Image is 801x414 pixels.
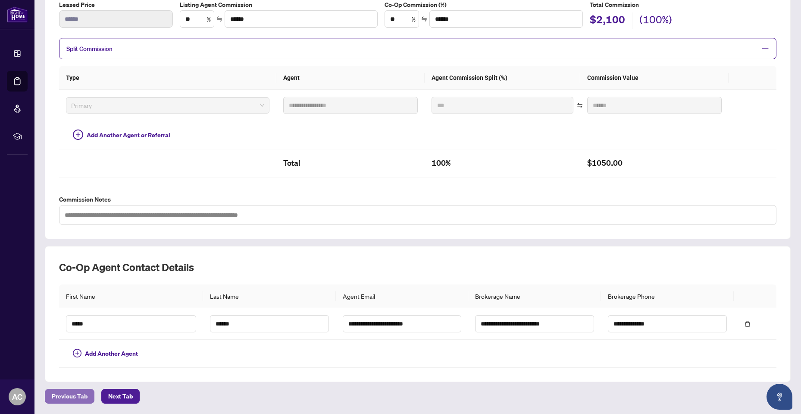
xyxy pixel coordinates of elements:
[59,284,203,308] th: First Name
[59,66,276,90] th: Type
[7,6,28,22] img: logo
[745,321,751,327] span: delete
[425,66,580,90] th: Agent Commission Split (%)
[87,130,170,140] span: Add Another Agent or Referral
[59,260,776,274] h2: Co-op Agent Contact Details
[577,102,583,108] span: swap
[767,384,792,410] button: Open asap
[276,66,425,90] th: Agent
[66,347,145,360] button: Add Another Agent
[45,389,94,404] button: Previous Tab
[336,284,469,308] th: Agent Email
[761,45,769,53] span: minus
[101,389,140,404] button: Next Tab
[216,16,222,22] span: swap
[71,99,264,112] span: Primary
[468,284,601,308] th: Brokerage Name
[432,156,573,170] h2: 100%
[52,389,88,403] span: Previous Tab
[66,128,177,142] button: Add Another Agent or Referral
[85,349,138,358] span: Add Another Agent
[590,13,625,29] h2: $2,100
[108,389,133,403] span: Next Tab
[203,284,336,308] th: Last Name
[66,45,113,53] span: Split Commission
[73,130,83,140] span: plus-circle
[73,349,81,357] span: plus-circle
[12,391,22,403] span: AC
[580,66,729,90] th: Commission Value
[59,195,776,204] label: Commission Notes
[59,38,776,59] div: Split Commission
[587,156,722,170] h2: $1050.00
[421,16,427,22] span: swap
[601,284,734,308] th: Brokerage Phone
[639,13,672,29] h2: (100%)
[283,156,418,170] h2: Total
